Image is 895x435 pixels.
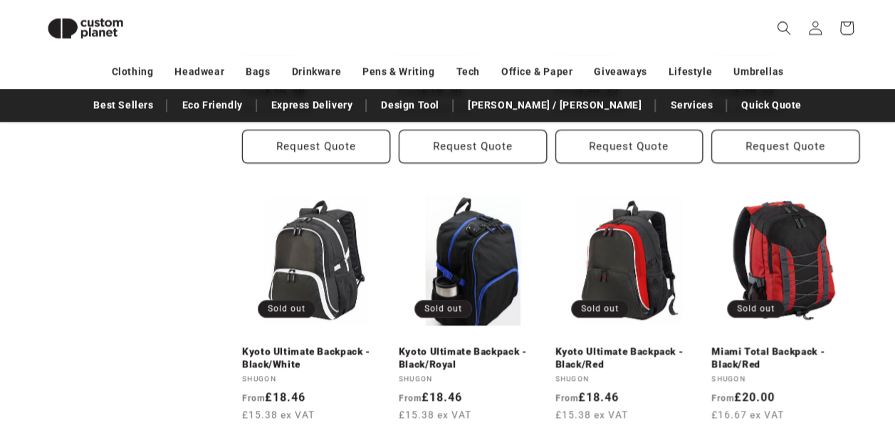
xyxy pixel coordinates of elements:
a: Kyoto Ultimate Backpack - Black/White [242,345,390,370]
a: Headwear [174,59,224,84]
a: Drinkware [292,59,341,84]
a: Kyoto Ultimate Backpack - Black/Red [555,345,703,370]
a: Clothing [112,59,154,84]
a: Kyoto Ultimate Backpack - Black/Royal [399,345,547,370]
summary: Search [768,12,800,43]
button: Request Quote [242,130,390,163]
a: Umbrellas [733,59,783,84]
a: Design Tool [374,93,446,117]
a: Best Sellers [86,93,160,117]
a: Bags [246,59,270,84]
img: Custom Planet [36,6,135,51]
a: Quick Quote [734,93,809,117]
button: Request Quote [555,130,703,163]
a: Office & Paper [501,59,572,84]
a: Express Delivery [264,93,360,117]
button: Request Quote [399,130,547,163]
a: Pens & Writing [362,59,434,84]
a: Giveaways [594,59,647,84]
a: Eco Friendly [174,93,249,117]
iframe: Chat Widget [657,281,895,435]
a: Services [663,93,720,117]
a: Lifestyle [669,59,712,84]
button: Request Quote [711,130,859,163]
a: [PERSON_NAME] / [PERSON_NAME] [461,93,649,117]
a: Tech [456,59,479,84]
